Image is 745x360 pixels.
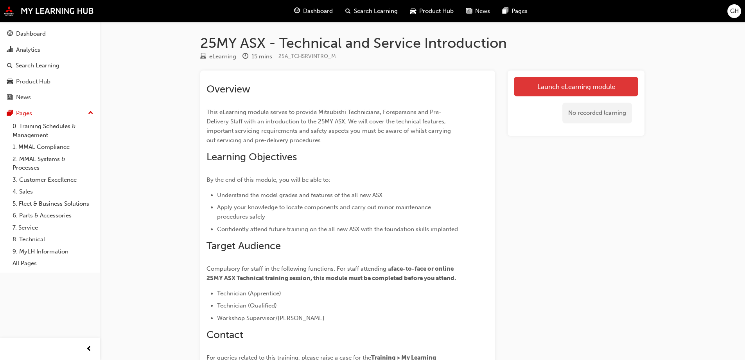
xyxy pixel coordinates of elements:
button: DashboardAnalyticsSearch LearningProduct HubNews [3,25,97,106]
a: Analytics [3,43,97,57]
span: News [475,7,490,16]
a: 1. MMAL Compliance [9,141,97,153]
a: 9. MyLH Information [9,246,97,258]
a: Dashboard [3,27,97,41]
a: 2. MMAL Systems & Processes [9,153,97,174]
a: 6. Parts & Accessories [9,210,97,222]
a: 5. Fleet & Business Solutions [9,198,97,210]
span: Dashboard [303,7,333,16]
span: guage-icon [7,31,13,38]
span: pages-icon [503,6,508,16]
span: face-to-face or online 25MY ASX Technical training session, this module must be completed before ... [206,265,456,282]
a: News [3,90,97,105]
span: prev-icon [86,344,92,354]
a: 7. Service [9,222,97,234]
a: 8. Technical [9,233,97,246]
button: Pages [3,106,97,121]
span: car-icon [410,6,416,16]
span: pages-icon [7,110,13,117]
span: Workshop Supervisor/[PERSON_NAME] [217,315,325,322]
span: chart-icon [7,47,13,54]
span: clock-icon [242,53,248,60]
a: Product Hub [3,74,97,89]
span: Overview [206,83,250,95]
span: learningResourceType_ELEARNING-icon [200,53,206,60]
span: search-icon [7,62,13,69]
span: search-icon [345,6,351,16]
span: Learning Objectives [206,151,297,163]
span: Understand the model grades and features of the all new ASX [217,192,382,199]
div: Duration [242,52,272,62]
img: mmal [4,6,94,16]
div: No recorded learning [562,103,632,123]
span: GH [730,7,739,16]
span: news-icon [466,6,472,16]
div: Product Hub [16,77,50,86]
span: Contact [206,329,243,341]
div: eLearning [209,52,236,61]
span: car-icon [7,78,13,85]
h1: 25MY ASX - Technical and Service Introduction [200,34,644,52]
a: All Pages [9,257,97,270]
button: GH [727,4,741,18]
div: News [16,93,31,102]
div: Analytics [16,45,40,54]
span: Search Learning [354,7,398,16]
div: Dashboard [16,29,46,38]
a: 4. Sales [9,186,97,198]
a: Search Learning [3,58,97,73]
div: Search Learning [16,61,59,70]
a: Launch eLearning module [514,77,638,96]
span: Confidently attend future training on the all new ASX with the foundation skills implanted. [217,226,460,233]
a: pages-iconPages [496,3,534,19]
span: This eLearning module serves to provide Mitsubishi Technicians, Forepersons and Pre-Delivery Staf... [206,109,452,144]
a: news-iconNews [460,3,496,19]
span: Compulsory for staff in the following functions. For staff attending a [206,265,391,272]
span: Technician (Apprentice) [217,290,281,297]
span: guage-icon [294,6,300,16]
div: 15 mins [251,52,272,61]
div: Type [200,52,236,62]
span: Pages [512,7,528,16]
a: 3. Customer Excellence [9,174,97,186]
span: up-icon [88,108,93,118]
span: news-icon [7,94,13,101]
span: Target Audience [206,240,281,252]
span: Technician (Qualified) [217,302,277,309]
a: 0. Training Schedules & Management [9,120,97,141]
a: car-iconProduct Hub [404,3,460,19]
span: By the end of this module, you will be able to: [206,176,330,183]
a: search-iconSearch Learning [339,3,404,19]
span: Apply your knowledge to locate components and carry out minor maintenance procedures safely [217,204,433,220]
a: guage-iconDashboard [288,3,339,19]
span: Product Hub [419,7,454,16]
div: Pages [16,109,32,118]
span: Learning resource code [278,53,336,60]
